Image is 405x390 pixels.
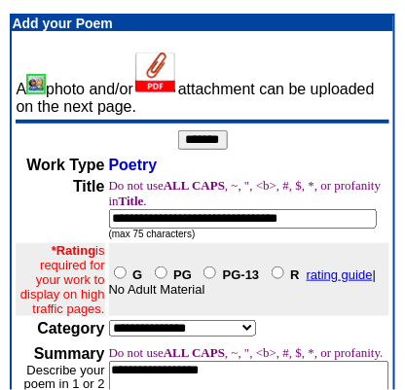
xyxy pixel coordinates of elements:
b: Work Type [26,157,104,173]
b: ALL CAPS [164,178,225,193]
b: *Rating [52,243,96,258]
b: Category [37,320,104,337]
b: R [290,267,299,282]
span: Poetry [109,157,158,173]
font: Do not use , ~, ", <b>, #, $, *, or profanity. [109,345,384,360]
img: Add/Remove Photo [26,74,46,94]
font: (max 75 characters) [109,229,196,239]
b: ALL CAPS [164,345,225,360]
b: Title [73,178,105,195]
font: | No Adult Material [109,267,380,297]
font: Do not use , ~, ", <b>, #, $, *, or profanity in . [109,178,382,208]
a: rating guide [307,267,373,282]
b: G [132,267,142,282]
b: Summary [34,345,105,362]
img: Add Attachment [133,53,178,94]
b: Title [119,194,144,208]
b: PG-13 [223,267,260,282]
b: PG [173,267,192,282]
font: is required for your work to display on high traffic pages. [20,243,105,316]
td: A photo and/or attachment can be uploaded on the next page. [16,53,388,116]
p: Add your Poem [12,16,392,31]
